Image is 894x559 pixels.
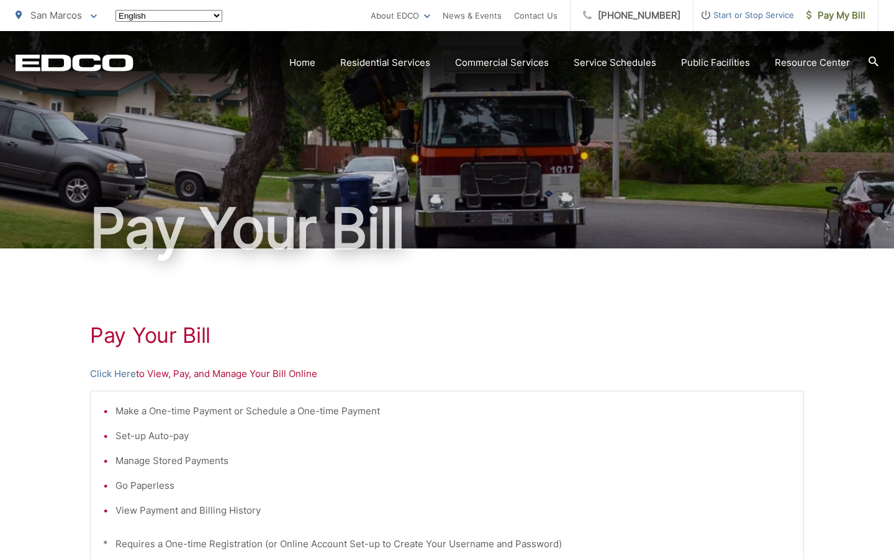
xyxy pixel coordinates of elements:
h1: Pay Your Bill [16,198,878,260]
a: News & Events [443,8,502,23]
li: Set-up Auto-pay [115,429,791,443]
a: Residential Services [340,55,430,70]
li: Make a One-time Payment or Schedule a One-time Payment [115,404,791,419]
a: Public Facilities [681,55,750,70]
a: Click Here [90,366,136,381]
span: San Marcos [30,9,82,21]
a: EDCD logo. Return to the homepage. [16,54,133,71]
a: Resource Center [775,55,850,70]
span: Pay My Bill [806,8,865,23]
h1: Pay Your Bill [90,323,804,348]
li: View Payment and Billing History [115,503,791,518]
a: About EDCO [371,8,430,23]
a: Home [289,55,315,70]
li: Go Paperless [115,478,791,493]
a: Commercial Services [455,55,549,70]
li: Manage Stored Payments [115,453,791,468]
p: * Requires a One-time Registration (or Online Account Set-up to Create Your Username and Password) [103,537,791,552]
a: Service Schedules [574,55,656,70]
p: to View, Pay, and Manage Your Bill Online [90,366,804,381]
a: Contact Us [514,8,558,23]
select: Select a language [115,10,222,22]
